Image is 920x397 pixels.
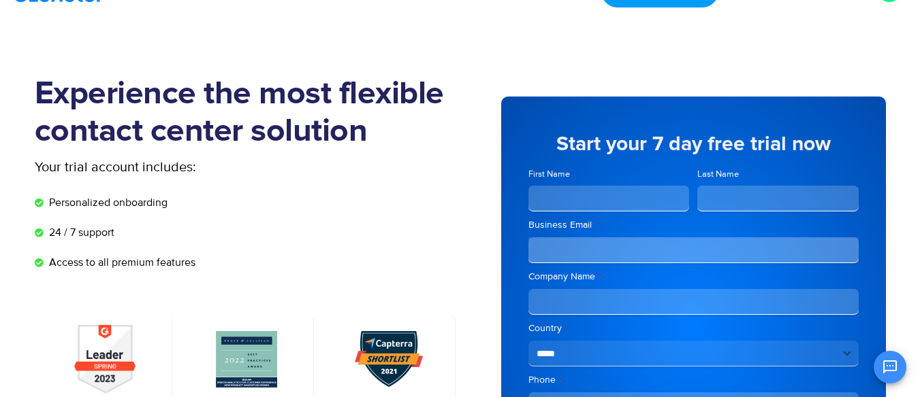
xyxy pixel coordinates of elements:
[46,254,195,271] span: Access to all premium features
[874,351,906,383] button: Open chat
[528,322,859,335] label: Country
[35,75,460,150] h1: Experience the most flexible contact center solution
[35,157,358,177] p: Your trial account includes:
[528,134,859,154] h5: Start your 7 day free trial now
[528,218,859,232] label: Business Email
[46,224,114,241] span: 24 / 7 support
[528,270,859,283] label: Company Name
[46,194,168,211] span: Personalized onboarding
[697,168,859,181] label: Last Name
[528,168,690,181] label: First Name
[528,373,859,387] label: Phone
